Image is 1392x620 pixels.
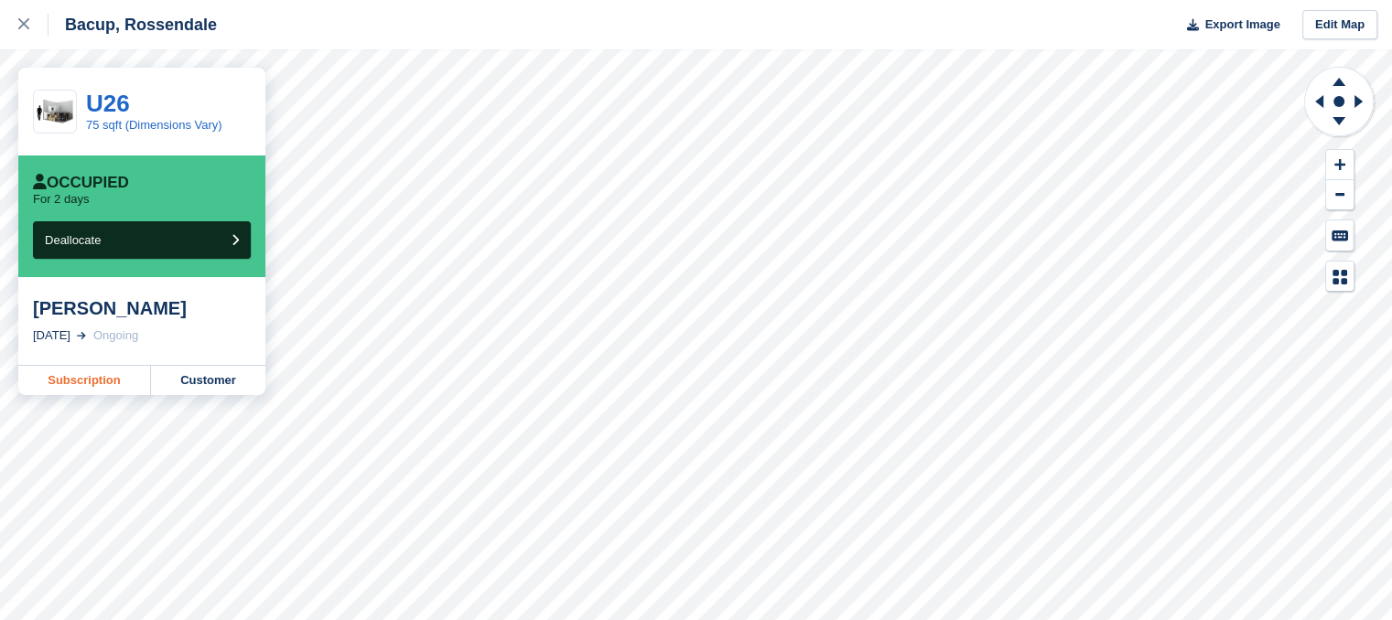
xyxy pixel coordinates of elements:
[86,118,222,132] a: 75 sqft (Dimensions Vary)
[86,90,130,117] a: U26
[33,326,70,345] div: [DATE]
[1204,16,1279,34] span: Export Image
[33,221,251,259] button: Deallocate
[1326,180,1354,210] button: Zoom Out
[33,192,89,207] p: For 2 days
[77,332,86,339] img: arrow-right-light-icn-cde0832a797a2874e46488d9cf13f60e5c3a73dbe684e267c42b8395dfbc2abf.svg
[1326,150,1354,180] button: Zoom In
[18,366,151,395] a: Subscription
[151,366,265,395] a: Customer
[34,96,76,128] img: 75-sqft-unit.jpg
[33,174,129,192] div: Occupied
[33,297,251,319] div: [PERSON_NAME]
[45,233,101,247] span: Deallocate
[1326,262,1354,292] button: Map Legend
[1326,220,1354,251] button: Keyboard Shortcuts
[1302,10,1377,40] a: Edit Map
[49,14,217,36] div: Bacup, Rossendale
[1176,10,1280,40] button: Export Image
[93,326,138,345] div: Ongoing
